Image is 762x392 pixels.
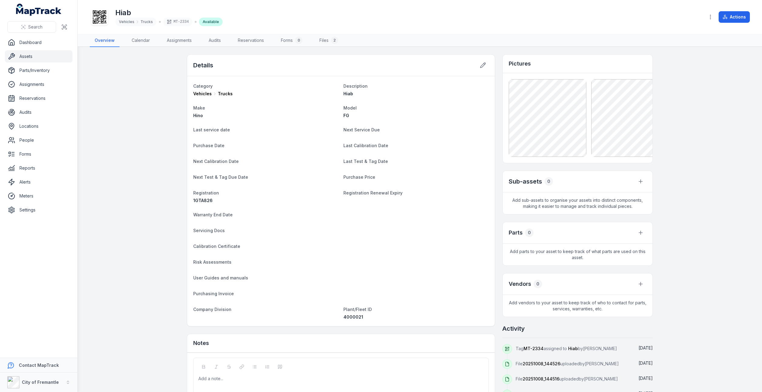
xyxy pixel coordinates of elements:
span: 20251008_144526 [523,361,560,366]
a: Audits [204,34,226,47]
div: MT-2334 [163,18,192,26]
div: 0 [525,228,534,237]
h1: Hiab [115,8,223,18]
span: Trucks [218,91,233,97]
h2: Sub-assets [509,177,542,186]
span: Add vendors to your asset to keep track of who to contact for parts, services, warranties, etc. [503,295,652,317]
strong: City of Fremantle [22,380,59,385]
span: Hiab [568,346,578,351]
a: Forms0 [276,34,307,47]
span: Company Division [193,307,231,312]
span: [DATE] [639,360,653,366]
span: Servicing Docs [193,228,225,233]
a: Assets [5,50,72,63]
time: 08/10/2025, 2:51:55 pm [639,360,653,366]
span: 1GTA826 [193,198,213,203]
span: [DATE] [639,376,653,381]
button: Search [7,21,56,33]
span: Search [28,24,42,30]
span: Next Calibration Date [193,159,239,164]
a: MapTrack [16,4,62,16]
span: Next Service Due [343,127,380,132]
span: Last Test & Tag Date [343,159,388,164]
span: File uploaded by [PERSON_NAME] [516,361,619,366]
a: Locations [5,120,72,132]
h3: Notes [193,339,209,347]
h3: Pictures [509,59,531,68]
a: Alerts [5,176,72,188]
span: Hiab [343,91,353,96]
time: 08/10/2025, 2:51:55 pm [639,376,653,381]
span: Warranty End Date [193,212,233,217]
div: 0 [545,177,553,186]
span: Vehicles [119,19,134,24]
span: Purchase Date [193,143,224,148]
span: Purchase Price [343,174,375,180]
span: Registration [193,190,219,195]
span: Vehicles [193,91,212,97]
div: 2 [331,37,338,44]
span: Description [343,83,368,89]
div: 0 [534,280,542,288]
span: Plant/Fleet ID [343,307,372,312]
span: Add parts to your asset to keep track of what parts are used on this asset. [503,244,652,265]
a: Reservations [233,34,269,47]
a: Dashboard [5,36,72,49]
span: File uploaded by [PERSON_NAME] [516,376,618,381]
span: Risk Assessments [193,259,231,265]
span: Make [193,105,205,110]
span: Hino [193,113,203,118]
span: Registration Renewal Expiry [343,190,403,195]
strong: Contact MapTrack [19,363,59,368]
a: Reservations [5,92,72,104]
div: Available [199,18,223,26]
a: Audits [5,106,72,118]
span: Trucks [140,19,153,24]
span: Tag assigned to by [PERSON_NAME] [516,346,617,351]
span: Add sub-assets to organise your assets into distinct components, making it easier to manage and t... [503,192,652,214]
span: Category [193,83,213,89]
span: Last service date [193,127,230,132]
a: Calendar [127,34,155,47]
a: Files2 [315,34,343,47]
span: Last Calibration Date [343,143,388,148]
a: People [5,134,72,146]
h2: Activity [502,324,525,333]
button: Actions [719,11,750,23]
span: Model [343,105,357,110]
span: Purchasing Invoice [193,291,234,296]
a: Settings [5,204,72,216]
span: User Guides and manuals [193,275,248,280]
div: 0 [295,37,302,44]
h3: Vendors [509,280,531,288]
a: Forms [5,148,72,160]
span: MT-2334 [524,346,544,351]
span: 20251008_144516 [523,376,559,381]
h2: Details [193,61,213,69]
a: Reports [5,162,72,174]
a: Assignments [162,34,197,47]
time: 08/10/2025, 2:52:28 pm [639,345,653,350]
a: Parts/Inventory [5,64,72,76]
span: Calibration Certificate [193,244,240,249]
span: Next Test & Tag Due Date [193,174,248,180]
h3: Parts [509,228,523,237]
a: Meters [5,190,72,202]
span: 4000021 [343,314,363,319]
a: Assignments [5,78,72,90]
a: Overview [90,34,120,47]
span: FG [343,113,349,118]
span: [DATE] [639,345,653,350]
